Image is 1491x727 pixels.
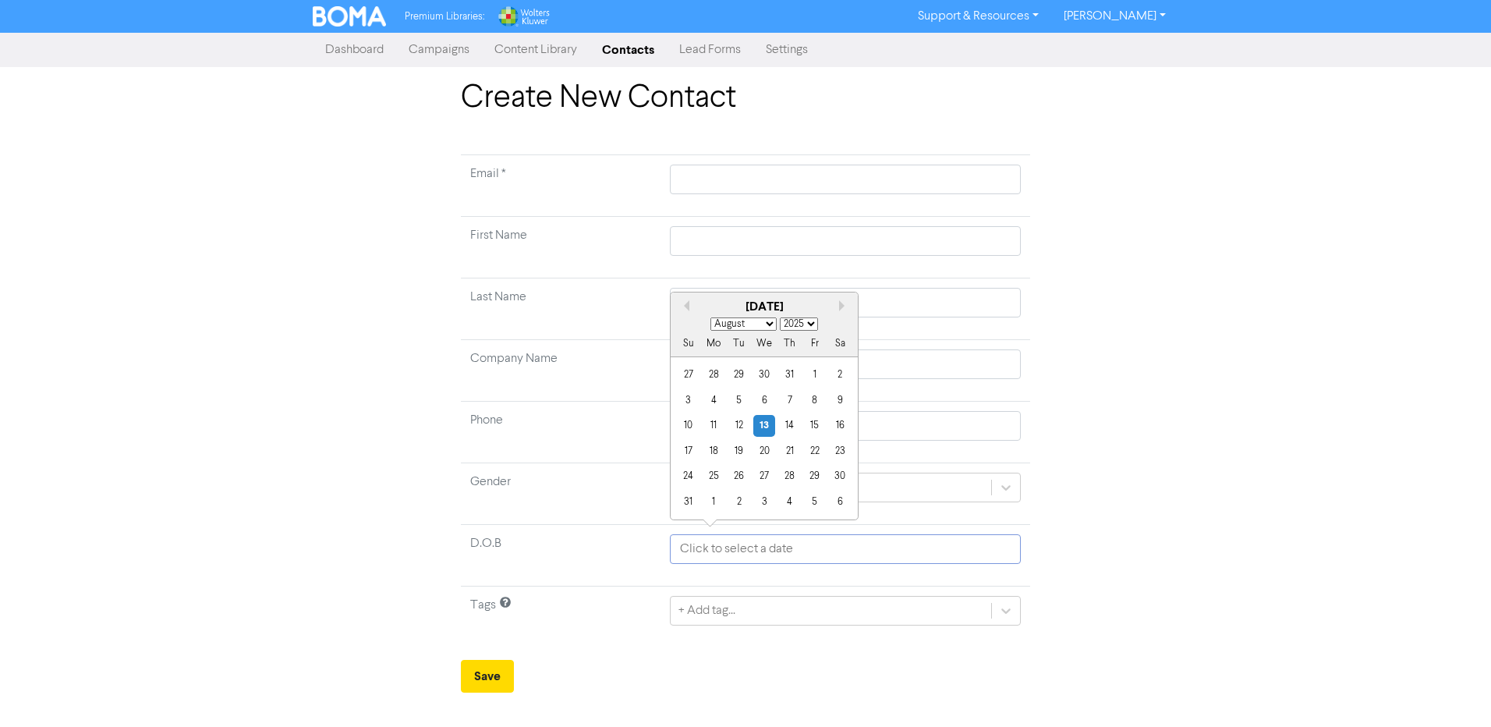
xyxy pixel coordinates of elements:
[804,390,825,411] div: day-8
[313,34,396,66] a: Dashboard
[678,466,699,487] div: day-24
[779,466,800,487] div: day-28
[779,364,800,385] div: day-31
[830,466,851,487] div: day-30
[482,34,590,66] a: Content Library
[405,12,484,22] span: Premium Libraries:
[830,364,851,385] div: day-2
[779,441,800,462] div: day-21
[779,333,800,354] div: Th
[779,415,800,436] div: day-14
[670,534,1021,564] input: Click to select a date
[461,155,661,217] td: Required
[461,660,514,693] button: Save
[461,587,661,648] td: Tags
[830,390,851,411] div: day-9
[461,463,661,525] td: Gender
[461,278,661,340] td: Last Name
[728,364,749,385] div: day-29
[497,6,550,27] img: Wolters Kluwer
[804,364,825,385] div: day-1
[313,6,386,27] img: BOMA Logo
[728,333,749,354] div: Tu
[728,491,749,512] div: day-2
[804,415,825,436] div: day-15
[703,333,724,354] div: Mo
[728,390,749,411] div: day-5
[678,390,699,411] div: day-3
[703,441,724,462] div: day-18
[753,333,774,354] div: We
[830,415,851,436] div: day-16
[905,4,1051,29] a: Support & Resources
[753,34,820,66] a: Settings
[1051,4,1178,29] a: [PERSON_NAME]
[830,441,851,462] div: day-23
[678,333,699,354] div: Su
[461,340,661,402] td: Company Name
[804,333,825,354] div: Fr
[461,525,661,587] td: D.O.B
[753,390,774,411] div: day-6
[671,299,858,317] div: [DATE]
[703,415,724,436] div: day-11
[678,441,699,462] div: day-17
[678,415,699,436] div: day-10
[703,390,724,411] div: day-4
[779,491,800,512] div: day-4
[753,415,774,436] div: day-13
[839,300,850,311] button: Next month
[667,34,753,66] a: Lead Forms
[804,491,825,512] div: day-5
[590,34,667,66] a: Contacts
[703,466,724,487] div: day-25
[804,466,825,487] div: day-29
[728,415,749,436] div: day-12
[830,333,851,354] div: Sa
[804,441,825,462] div: day-22
[779,390,800,411] div: day-7
[675,363,852,515] div: month-2025-08
[753,441,774,462] div: day-20
[461,217,661,278] td: First Name
[753,364,774,385] div: day-30
[703,364,724,385] div: day-28
[461,402,661,463] td: Phone
[728,466,749,487] div: day-26
[678,364,699,385] div: day-27
[678,491,699,512] div: day-31
[678,601,735,620] div: + Add tag...
[461,80,1030,117] h1: Create New Contact
[703,491,724,512] div: day-1
[753,466,774,487] div: day-27
[396,34,482,66] a: Campaigns
[1295,559,1491,727] iframe: Chat Widget
[830,491,851,512] div: day-6
[678,300,689,311] button: Previous Month
[728,441,749,462] div: day-19
[753,491,774,512] div: day-3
